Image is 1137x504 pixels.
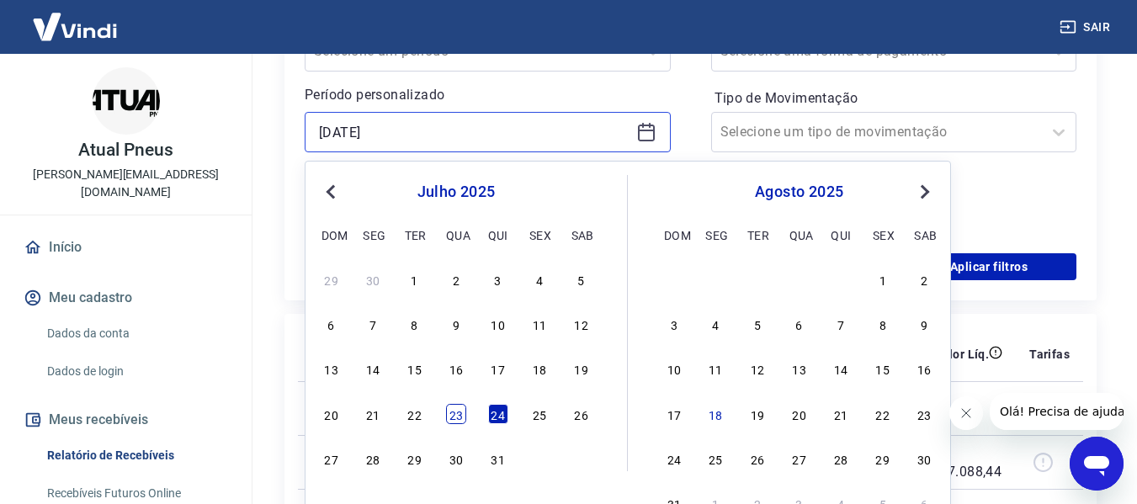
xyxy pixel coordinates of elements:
div: agosto 2025 [661,182,937,202]
iframe: Mensagem da empresa [990,393,1124,430]
div: Choose terça-feira, 22 de julho de 2025 [405,404,425,424]
div: dom [664,225,684,245]
div: Choose sexta-feira, 22 de agosto de 2025 [873,404,893,424]
div: Choose sexta-feira, 11 de julho de 2025 [529,314,550,334]
div: Choose segunda-feira, 18 de agosto de 2025 [705,404,725,424]
div: Choose terça-feira, 5 de agosto de 2025 [747,314,768,334]
a: Relatório de Recebíveis [40,438,231,473]
div: Choose quinta-feira, 17 de julho de 2025 [488,358,508,379]
div: Choose quarta-feira, 6 de agosto de 2025 [789,314,810,334]
div: Choose quarta-feira, 27 de agosto de 2025 [789,448,810,469]
div: Choose sexta-feira, 1 de agosto de 2025 [529,448,550,469]
p: Valor Líq. [934,346,989,363]
div: Choose domingo, 27 de julho de 2025 [321,448,342,469]
p: [PERSON_NAME][EMAIL_ADDRESS][DOMAIN_NAME] [13,166,238,201]
div: Choose terça-feira, 15 de julho de 2025 [405,358,425,379]
div: Choose domingo, 17 de agosto de 2025 [664,404,684,424]
div: Choose sexta-feira, 1 de agosto de 2025 [873,269,893,289]
div: Choose quarta-feira, 23 de julho de 2025 [446,404,466,424]
a: Início [20,229,231,266]
div: Choose sexta-feira, 4 de julho de 2025 [529,269,550,289]
div: Choose quinta-feira, 31 de julho de 2025 [831,269,851,289]
div: dom [321,225,342,245]
div: Choose quinta-feira, 21 de agosto de 2025 [831,404,851,424]
div: Choose quarta-feira, 2 de julho de 2025 [446,269,466,289]
div: Choose domingo, 13 de julho de 2025 [321,358,342,379]
div: Choose segunda-feira, 14 de julho de 2025 [363,358,383,379]
div: Choose quinta-feira, 31 de julho de 2025 [488,448,508,469]
div: Choose quinta-feira, 24 de julho de 2025 [488,404,508,424]
div: sab [571,225,592,245]
div: Choose sexta-feira, 18 de julho de 2025 [529,358,550,379]
div: sab [914,225,934,245]
div: julho 2025 [319,182,593,202]
div: qua [446,225,466,245]
button: Next Month [915,182,935,202]
div: Choose quarta-feira, 30 de julho de 2025 [446,448,466,469]
img: Vindi [20,1,130,52]
div: Choose terça-feira, 29 de julho de 2025 [405,448,425,469]
div: Choose quarta-feira, 16 de julho de 2025 [446,358,466,379]
div: Choose terça-feira, 19 de agosto de 2025 [747,404,768,424]
div: Choose terça-feira, 8 de julho de 2025 [405,314,425,334]
input: Data inicial [319,119,630,145]
div: Choose sábado, 26 de julho de 2025 [571,404,592,424]
div: Choose segunda-feira, 28 de julho de 2025 [705,269,725,289]
div: Choose sábado, 12 de julho de 2025 [571,314,592,334]
div: sex [873,225,893,245]
div: Choose sábado, 16 de agosto de 2025 [914,358,934,379]
iframe: Fechar mensagem [949,396,983,430]
div: Choose domingo, 10 de agosto de 2025 [664,358,684,379]
a: Dados de login [40,354,231,389]
div: Choose quarta-feira, 20 de agosto de 2025 [789,404,810,424]
div: Choose quinta-feira, 10 de julho de 2025 [488,314,508,334]
div: Choose domingo, 20 de julho de 2025 [321,404,342,424]
iframe: Botão para abrir a janela de mensagens [1070,437,1124,491]
div: Choose segunda-feira, 4 de agosto de 2025 [705,314,725,334]
div: seg [363,225,383,245]
div: Choose segunda-feira, 25 de agosto de 2025 [705,448,725,469]
p: Período personalizado [305,85,671,105]
div: qua [789,225,810,245]
img: b7dbf8c6-a9bd-4944-97d5-addfc2141217.jpeg [93,67,160,135]
div: Choose quarta-feira, 13 de agosto de 2025 [789,358,810,379]
div: sex [529,225,550,245]
button: Aplicar filtros [901,253,1076,280]
div: Choose sábado, 23 de agosto de 2025 [914,404,934,424]
div: Choose quinta-feira, 3 de julho de 2025 [488,269,508,289]
p: Tarifas [1029,346,1070,363]
div: Choose segunda-feira, 11 de agosto de 2025 [705,358,725,379]
div: Choose segunda-feira, 30 de junho de 2025 [363,269,383,289]
button: Meus recebíveis [20,401,231,438]
span: Olá! Precisa de ajuda? [10,12,141,25]
div: Choose sexta-feira, 29 de agosto de 2025 [873,448,893,469]
button: Previous Month [321,182,341,202]
div: Choose quarta-feira, 30 de julho de 2025 [789,269,810,289]
div: seg [705,225,725,245]
button: Sair [1056,12,1117,43]
div: Choose sábado, 19 de julho de 2025 [571,358,592,379]
div: Choose sábado, 2 de agosto de 2025 [914,269,934,289]
div: Choose segunda-feira, 21 de julho de 2025 [363,404,383,424]
div: Choose domingo, 29 de junho de 2025 [321,269,342,289]
div: Choose domingo, 27 de julho de 2025 [664,269,684,289]
div: Choose sábado, 9 de agosto de 2025 [914,314,934,334]
div: Choose sábado, 30 de agosto de 2025 [914,448,934,469]
a: Dados da conta [40,316,231,351]
div: Choose segunda-feira, 28 de julho de 2025 [363,448,383,469]
div: Choose quarta-feira, 9 de julho de 2025 [446,314,466,334]
div: Choose quinta-feira, 7 de agosto de 2025 [831,314,851,334]
div: Choose domingo, 3 de agosto de 2025 [664,314,684,334]
div: Choose terça-feira, 26 de agosto de 2025 [747,448,768,469]
div: Choose quinta-feira, 28 de agosto de 2025 [831,448,851,469]
div: Choose sexta-feira, 25 de julho de 2025 [529,404,550,424]
div: Choose domingo, 6 de julho de 2025 [321,314,342,334]
label: Tipo de Movimentação [715,88,1074,109]
div: month 2025-07 [319,267,593,470]
div: Choose sexta-feira, 8 de agosto de 2025 [873,314,893,334]
p: Atual Pneus [78,141,173,159]
div: Choose terça-feira, 29 de julho de 2025 [747,269,768,289]
div: Choose sábado, 5 de julho de 2025 [571,269,592,289]
div: ter [747,225,768,245]
div: Choose terça-feira, 12 de agosto de 2025 [747,358,768,379]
